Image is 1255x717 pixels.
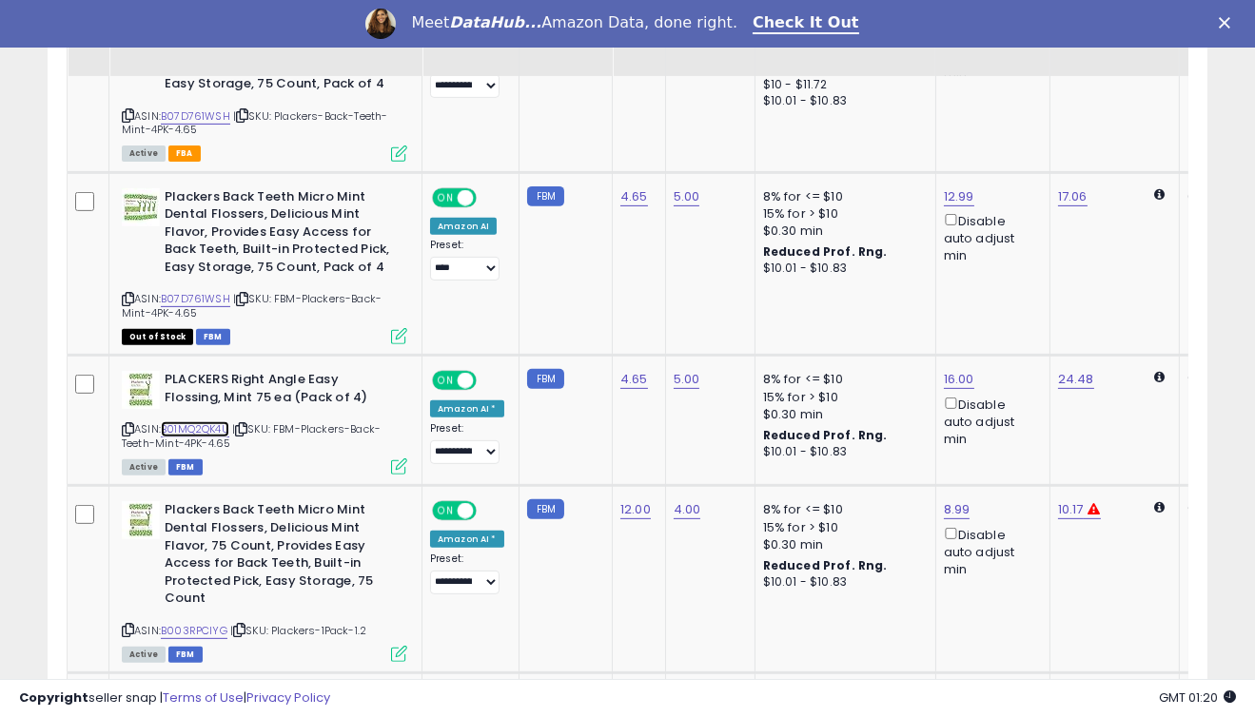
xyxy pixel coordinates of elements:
[1187,501,1246,518] div: 95
[944,187,974,206] a: 12.99
[1219,17,1238,29] div: Close
[165,371,396,411] b: PLACKERS Right Angle Easy Flossing, Mint 75 ea (Pack of 4)
[165,188,396,281] b: Plackers Back Teeth Micro Mint Dental Flossers, Delicious Mint Flavor, Provides Easy Access for B...
[122,501,160,539] img: 4179t8ahMuL._SL40_.jpg
[474,503,504,519] span: OFF
[527,186,564,206] small: FBM
[474,189,504,205] span: OFF
[19,688,88,707] strong: Copyright
[1187,188,1246,205] div: 0
[449,13,541,31] i: DataHub...
[763,93,921,109] div: $10.01 - $10.83
[763,389,921,406] div: 15% for > $10
[434,373,458,389] span: ON
[1187,9,1253,48] div: Fulfillable Quantity
[763,371,921,388] div: 8% for <= $10
[161,108,230,125] a: B07D761WSH
[122,647,166,663] span: All listings currently available for purchase on Amazon
[1159,688,1236,707] span: 2025-09-10 01:20 GMT
[763,205,921,223] div: 15% for > $10
[196,329,230,345] span: FBM
[763,406,921,423] div: $0.30 min
[763,574,921,591] div: $10.01 - $10.83
[168,459,203,475] span: FBM
[944,210,1035,265] div: Disable auto adjust min
[763,223,921,240] div: $0.30 min
[122,329,193,345] span: All listings that are currently out of stock and unavailable for purchase on Amazon
[474,373,504,389] span: OFF
[122,145,166,162] span: All listings currently available for purchase on Amazon
[122,291,382,320] span: | SKU: FBM-Plackers-Back-Mint-4PK-4.65
[434,189,458,205] span: ON
[434,503,458,519] span: ON
[763,519,921,536] div: 15% for > $10
[230,623,366,638] span: | SKU: Plackers-1Pack-1.2
[122,459,166,475] span: All listings currently available for purchase on Amazon
[1058,370,1094,389] a: 24.48
[763,243,888,260] b: Reduced Prof. Rng.
[411,13,737,32] div: Meet Amazon Data, done right.
[763,536,921,553] div: $0.30 min
[168,647,203,663] span: FBM
[122,188,407,343] div: ASIN:
[674,370,700,389] a: 5.00
[365,9,396,39] img: Profile image for Georgie
[753,13,859,34] a: Check It Out
[165,501,396,611] b: Plackers Back Teeth Micro Mint Dental Flossers, Delicious Mint Flavor, 75 Count, Provides Easy Ac...
[122,371,160,409] img: 41ih2aZ9IsL._SL40_.jpg
[620,500,651,519] a: 12.00
[430,400,504,417] div: Amazon AI *
[122,108,388,137] span: | SKU: Plackers-Back-Teeth-Mint-4PK-4.65
[246,688,330,707] a: Privacy Policy
[163,688,244,707] a: Terms of Use
[122,5,407,160] div: ASIN:
[430,218,497,235] div: Amazon AI
[430,552,504,595] div: Preset:
[430,531,504,548] div: Amazon AI *
[19,689,330,707] div: seller snap | |
[1187,371,1246,388] div: 90
[122,421,381,450] span: | SKU: FBM-Plackers-Back-Teeth-Mint-4PK-4.65
[674,9,747,48] div: Fulfillment Cost
[527,369,564,389] small: FBM
[944,394,1035,449] div: Disable auto adjust min
[763,444,921,460] div: $10.01 - $10.83
[620,187,648,206] a: 4.65
[161,421,229,437] a: B01MQ2QK4U
[1058,500,1084,519] a: 10.17
[1058,187,1088,206] a: 17.06
[122,501,407,660] div: ASIN:
[430,422,504,465] div: Preset:
[674,500,701,519] a: 4.00
[674,187,700,206] a: 5.00
[620,370,648,389] a: 4.65
[763,427,888,443] b: Reduced Prof. Rng.
[944,370,974,389] a: 16.00
[763,501,921,518] div: 8% for <= $10
[763,188,921,205] div: 8% for <= $10
[122,371,407,473] div: ASIN:
[527,499,564,519] small: FBM
[161,291,230,307] a: B07D761WSH
[763,77,921,93] div: $10 - $11.72
[122,188,160,226] img: 51balX8fuOL._SL40_.jpg
[430,55,504,98] div: Preset:
[430,239,504,281] div: Preset:
[944,500,971,519] a: 8.99
[763,261,921,277] div: $10.01 - $10.83
[168,145,201,162] span: FBA
[161,623,227,639] a: B003RPCIYG
[763,557,888,573] b: Reduced Prof. Rng.
[944,524,1035,579] div: Disable auto adjust min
